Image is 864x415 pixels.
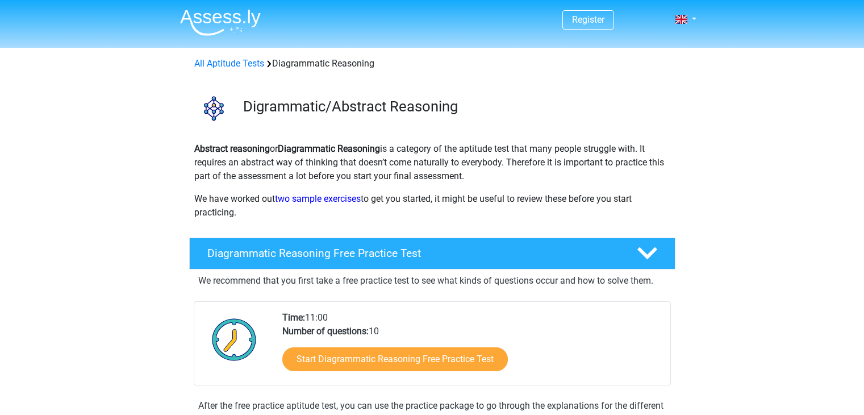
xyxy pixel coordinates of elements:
[278,143,380,154] b: Diagrammatic Reasoning
[180,9,261,36] img: Assessly
[282,312,305,323] b: Time:
[185,238,680,269] a: Diagrammatic Reasoning Free Practice Test
[194,142,670,183] p: or is a category of the aptitude test that many people struggle with. It requires an abstract way...
[194,58,264,69] a: All Aptitude Tests
[282,326,369,337] b: Number of questions:
[206,311,263,368] img: Clock
[275,193,361,204] a: two sample exercises
[282,347,508,371] a: Start Diagrammatic Reasoning Free Practice Test
[274,311,670,385] div: 11:00 10
[190,57,675,70] div: Diagrammatic Reasoning
[194,143,270,154] b: Abstract reasoning
[207,247,619,260] h4: Diagrammatic Reasoning Free Practice Test
[243,98,666,115] h3: Digrammatic/Abstract Reasoning
[198,274,666,288] p: We recommend that you first take a free practice test to see what kinds of questions occur and ho...
[572,14,604,25] a: Register
[194,192,670,219] p: We have worked out to get you started, it might be useful to review these before you start practi...
[190,84,238,132] img: diagrammatic reasoning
